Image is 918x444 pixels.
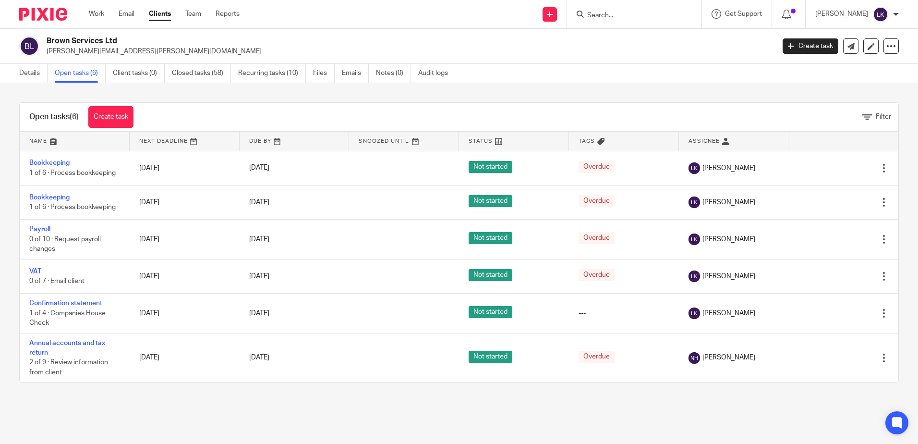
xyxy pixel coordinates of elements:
[29,300,102,307] a: Confirmation statement
[130,294,240,333] td: [DATE]
[688,162,700,174] img: svg%3E
[249,236,269,243] span: [DATE]
[70,113,79,121] span: (6)
[579,351,615,363] span: Overdue
[469,232,512,244] span: Not started
[19,36,39,56] img: svg%3E
[376,64,411,83] a: Notes (0)
[469,269,512,281] span: Not started
[702,197,755,207] span: [PERSON_NAME]
[149,9,171,19] a: Clients
[688,234,700,245] img: svg%3E
[47,36,624,46] h2: Brown Services Ltd
[586,12,673,20] input: Search
[702,163,755,173] span: [PERSON_NAME]
[185,9,201,19] a: Team
[579,138,595,144] span: Tags
[688,352,700,364] img: svg%3E
[238,64,306,83] a: Recurring tasks (10)
[29,340,105,356] a: Annual accounts and tax return
[359,138,409,144] span: Snoozed Until
[579,308,669,318] div: ---
[249,273,269,280] span: [DATE]
[130,151,240,185] td: [DATE]
[702,234,755,244] span: [PERSON_NAME]
[130,259,240,293] td: [DATE]
[249,355,269,361] span: [DATE]
[119,9,134,19] a: Email
[688,197,700,208] img: svg%3E
[172,64,231,83] a: Closed tasks (58)
[873,7,888,22] img: svg%3E
[783,38,838,54] a: Create task
[130,220,240,259] td: [DATE]
[113,64,165,83] a: Client tasks (0)
[29,160,70,166] a: Bookkeeping
[29,236,101,253] span: 0 of 10 · Request payroll changes
[29,112,79,122] h1: Open tasks
[579,269,615,281] span: Overdue
[19,64,48,83] a: Details
[469,351,512,363] span: Not started
[19,8,67,21] img: Pixie
[29,268,41,275] a: VAT
[702,308,755,318] span: [PERSON_NAME]
[88,106,133,128] a: Create task
[702,353,755,362] span: [PERSON_NAME]
[29,226,50,233] a: Payroll
[216,9,240,19] a: Reports
[579,195,615,207] span: Overdue
[29,359,108,376] span: 2 of 9 · Review information from client
[579,161,615,173] span: Overdue
[29,204,116,210] span: 1 of 6 · Process bookkeeping
[29,278,85,284] span: 0 of 7 · Email client
[342,64,369,83] a: Emails
[249,199,269,206] span: [DATE]
[469,161,512,173] span: Not started
[89,9,104,19] a: Work
[702,271,755,281] span: [PERSON_NAME]
[29,170,116,176] span: 1 of 6 · Process bookkeeping
[469,306,512,318] span: Not started
[688,308,700,319] img: svg%3E
[130,333,240,382] td: [DATE]
[469,195,512,207] span: Not started
[876,113,891,120] span: Filter
[815,9,868,19] p: [PERSON_NAME]
[418,64,455,83] a: Audit logs
[29,194,70,201] a: Bookkeeping
[313,64,335,83] a: Files
[249,310,269,317] span: [DATE]
[579,232,615,244] span: Overdue
[249,165,269,172] span: [DATE]
[55,64,106,83] a: Open tasks (6)
[29,310,106,327] span: 1 of 4 · Companies House Check
[130,185,240,219] td: [DATE]
[469,138,493,144] span: Status
[725,11,762,17] span: Get Support
[47,47,768,56] p: [PERSON_NAME][EMAIL_ADDRESS][PERSON_NAME][DOMAIN_NAME]
[688,271,700,282] img: svg%3E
